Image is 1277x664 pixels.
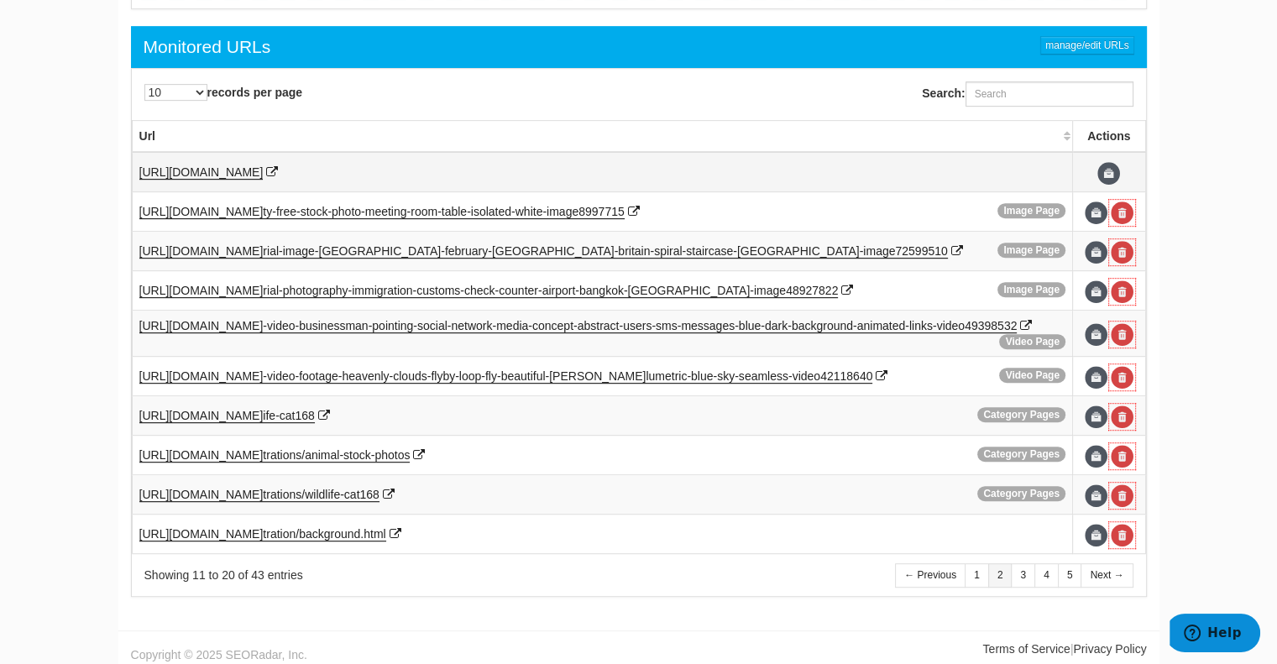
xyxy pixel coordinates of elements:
[1085,241,1107,264] span: Update URL
[922,81,1133,107] label: Search:
[1081,563,1133,588] a: Next →
[139,244,264,258] span: [URL][DOMAIN_NAME]
[1170,614,1260,656] iframe: Opens a widget where you can find more information
[139,409,315,423] a: [URL][DOMAIN_NAME]ife-cat168
[263,409,314,422] span: ife-cat168
[999,334,1065,349] span: Video Page
[1111,405,1133,428] a: Delete URL
[820,369,872,383] span: 42118640
[144,567,618,583] div: Showing 11 to 20 of 43 entries
[438,319,616,332] span: al-network-media-concept-abstrac
[1072,121,1145,153] th: Actions
[263,527,385,541] span: tration/background.html
[1111,524,1133,546] a: Delete URL
[139,369,264,383] span: [URL][DOMAIN_NAME]
[1111,445,1133,468] a: Delete URL
[1085,484,1107,507] span: Update URL
[139,165,264,179] span: [URL][DOMAIN_NAME]
[966,81,1133,107] input: Search:
[1111,366,1133,389] a: Delete URL
[263,205,437,218] span: ty-free-stock-photo-meeting-room
[139,319,264,332] span: [URL][DOMAIN_NAME]
[139,527,386,541] a: [URL][DOMAIN_NAME]tration/background.html
[263,369,434,383] span: -video-footage-heavenly-clouds-f
[611,284,838,297] span: ok-[GEOGRAPHIC_DATA]-image48927822
[139,205,625,219] a: [URL][DOMAIN_NAME]ty-free-stock-photo-meeting-room-table-isolated-white-image8997715
[139,319,1018,333] a: [URL][DOMAIN_NAME]-video-businessman-pointing-social-network-media-concept-abstract-users-sms-mes...
[1085,524,1107,546] span: Update URL
[263,284,435,297] span: rial-photography-immigration-cus
[1034,563,1059,588] a: 4
[1085,280,1107,303] span: Update URL
[1085,405,1107,428] span: Update URL
[263,319,438,332] span: -video-businessman-pointing-soci
[1111,241,1133,264] a: Delete URL
[895,563,966,588] a: ← Previous
[618,244,863,258] span: britain-spiral-staircase-[GEOGRAPHIC_DATA]-
[139,284,264,297] span: [URL][DOMAIN_NAME]
[139,165,264,180] a: [URL][DOMAIN_NAME]
[435,284,611,297] span: toms-check-counter-airport-bangk
[1111,201,1133,224] a: Delete URL
[977,407,1065,422] span: Category Pages
[263,488,379,501] span: trations/wildlife-cat168
[139,369,873,384] a: [URL][DOMAIN_NAME]-video-footage-heavenly-clouds-flyby-loop-fly-beautiful-[PERSON_NAME]lumetric-b...
[139,488,264,501] span: [URL][DOMAIN_NAME]
[1011,563,1035,588] a: 3
[988,563,1013,588] a: 2
[118,640,639,663] div: Copyright © 2025 SEORadar, Inc.
[611,205,625,218] span: 15
[639,640,1159,657] div: |
[139,284,839,298] a: [URL][DOMAIN_NAME]rial-photography-immigration-customs-check-counter-airport-bangkok-[GEOGRAPHIC_...
[1085,201,1107,224] span: Update URL
[139,488,379,502] a: [URL][DOMAIN_NAME]trations/wildlife-cat168
[139,527,264,541] span: [URL][DOMAIN_NAME]
[646,369,820,383] span: lumetric-blue-sky-seamless-video
[1040,36,1133,55] a: manage/edit URLs
[1111,280,1133,303] a: Delete URL
[139,205,264,218] span: [URL][DOMAIN_NAME]
[1085,323,1107,346] span: Update URL
[997,203,1065,218] span: Image Page
[965,563,989,588] a: 1
[1058,563,1082,588] a: 5
[978,319,1018,332] span: 398532
[139,448,411,463] a: [URL][DOMAIN_NAME]trations/animal-stock-photos
[144,84,303,101] label: records per page
[263,244,618,258] span: rial-image-[GEOGRAPHIC_DATA]-february-[GEOGRAPHIC_DATA]-
[977,486,1065,501] span: Category Pages
[982,642,1070,656] a: Terms of Service
[977,447,1065,462] span: Category Pages
[139,448,264,462] span: [URL][DOMAIN_NAME]
[1085,445,1107,468] span: Update URL
[999,368,1065,383] span: Video Page
[437,205,611,218] span: -table-isolated-white-image89977
[1085,366,1107,389] span: Update URL
[1073,642,1146,656] a: Privacy Policy
[263,448,410,462] span: trations/animal-stock-photos
[863,244,947,258] span: image72599510
[434,369,646,383] span: lyby-loop-fly-beautiful-[PERSON_NAME]
[139,244,948,259] a: [URL][DOMAIN_NAME]rial-image-[GEOGRAPHIC_DATA]-february-[GEOGRAPHIC_DATA]-britain-spiral-staircas...
[144,84,207,101] select: records per page
[616,319,798,332] span: t-users-sms-messages-blue-dark-b
[997,243,1065,258] span: Image Page
[139,409,264,422] span: [URL][DOMAIN_NAME]
[132,121,1072,153] th: Url: activate to sort column ascending
[144,34,271,60] div: Monitored URLs
[1111,484,1133,507] a: Delete URL
[1097,162,1120,185] span: Update URL
[997,282,1065,297] span: Image Page
[1111,323,1133,346] a: Delete URL
[798,319,978,332] span: ackground-animated-links-video49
